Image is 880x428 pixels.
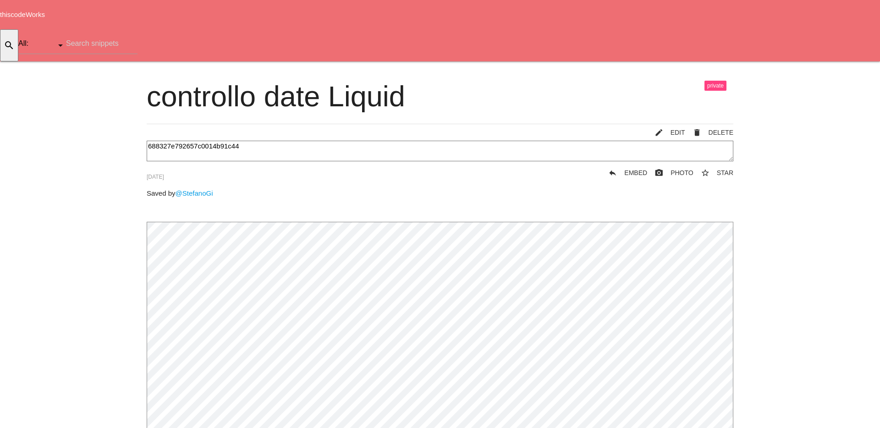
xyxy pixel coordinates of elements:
input: Search snippets [66,33,137,54]
i: explore [785,61,796,91]
a: mode_editEDIT [647,124,685,141]
i: reply [608,165,617,181]
span: DELETE [709,129,733,136]
i: delete [693,124,702,141]
i: photo_camera [654,165,664,181]
i: person [848,61,859,91]
span: STAR [717,169,733,176]
i: search [4,31,15,60]
textarea: 688327e792657c0014b91c44 [147,141,733,161]
a: Delete Post [685,124,733,141]
a: photo_cameraPHOTO [647,165,693,181]
span: [DATE] [147,174,164,180]
span: EDIT [671,129,685,136]
i: add [816,61,827,91]
i: arrow_drop_down [859,61,866,91]
i: mode_edit [654,124,664,141]
a: @StefanoGi [176,189,213,197]
span: EMBED [624,169,647,176]
span: Works [26,11,45,18]
p: Saved by [147,188,733,199]
h1: controllo date Liquid [147,81,733,112]
i: star_border [701,165,710,181]
button: star_borderSTAR [693,165,733,181]
a: replyEMBED [601,165,647,181]
span: PHOTO [671,169,693,176]
i: home [753,61,764,91]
